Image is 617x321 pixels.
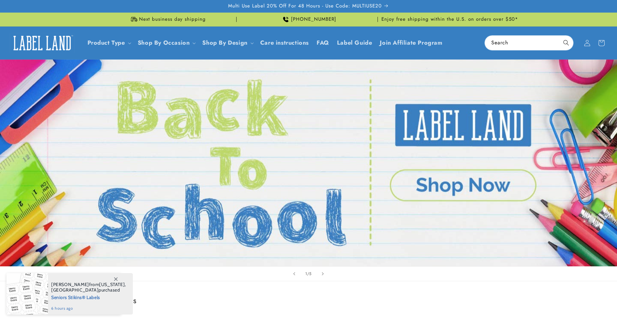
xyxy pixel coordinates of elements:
[337,39,372,47] span: Label Guide
[98,295,519,305] h2: Best sellers
[202,39,247,47] a: Shop By Design
[381,16,518,23] span: Enjoy free shipping within the U.S. on orders over $50*
[239,13,378,26] div: Announcement
[376,35,446,50] a: Join Affiliate Program
[256,35,313,50] a: Care instructions
[84,35,134,50] summary: Product Type
[305,271,307,277] span: 1
[309,271,312,277] span: 5
[333,35,376,50] a: Label Guide
[316,267,330,281] button: Next slide
[307,271,309,277] span: /
[139,16,206,23] span: Next business day shipping
[98,13,237,26] div: Announcement
[313,35,333,50] a: FAQ
[260,39,309,47] span: Care instructions
[51,287,99,293] span: [GEOGRAPHIC_DATA]
[10,33,75,53] img: Label Land
[51,282,89,287] span: [PERSON_NAME]
[87,39,125,47] a: Product Type
[228,3,382,9] span: Multi Use Label 20% Off For 48 Hours - Use Code: MULTIUSE20
[380,39,442,47] span: Join Affiliate Program
[291,16,336,23] span: [PHONE_NUMBER]
[134,35,199,50] summary: Shop By Occasion
[198,35,256,50] summary: Shop By Design
[7,30,77,55] a: Label Land
[317,39,329,47] span: FAQ
[559,36,573,50] button: Search
[138,39,190,47] span: Shop By Occasion
[99,282,125,287] span: [US_STATE]
[287,267,301,281] button: Previous slide
[380,13,519,26] div: Announcement
[51,282,126,293] span: from , purchased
